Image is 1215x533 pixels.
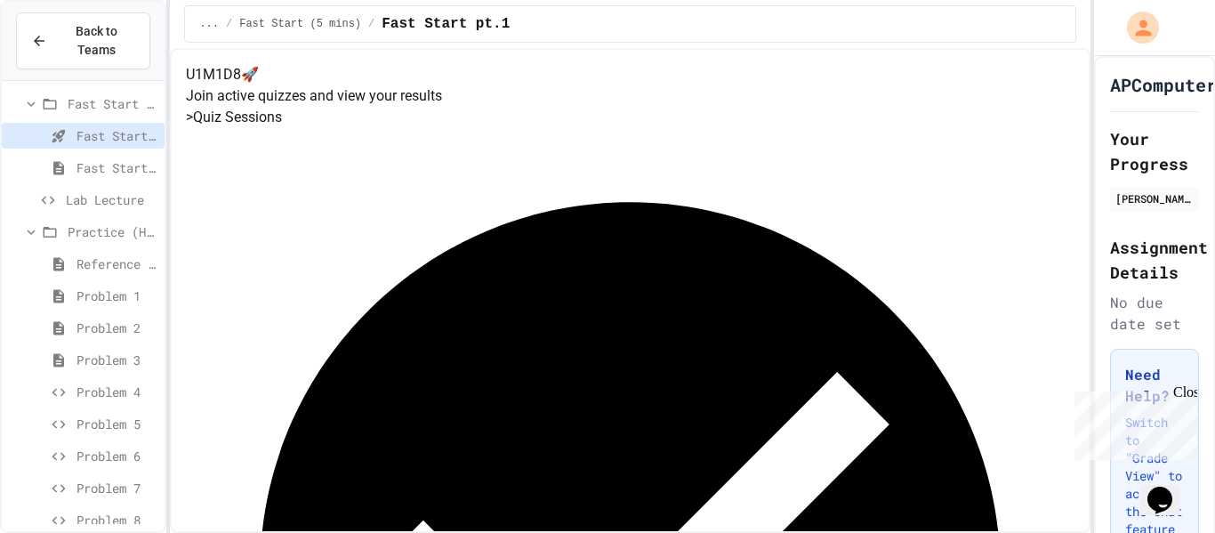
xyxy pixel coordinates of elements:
[76,254,157,273] span: Reference link
[76,479,157,497] span: Problem 7
[1110,292,1199,335] div: No due date set
[76,319,157,337] span: Problem 2
[76,383,157,401] span: Problem 4
[199,17,219,31] span: ...
[1108,7,1163,48] div: My Account
[239,17,361,31] span: Fast Start (5 mins)
[76,126,157,145] span: Fast Start pt.1
[1067,384,1197,460] iframe: chat widget
[1140,462,1197,515] iframe: chat widget
[58,22,135,60] span: Back to Teams
[76,447,157,465] span: Problem 6
[186,85,1074,107] p: Join active quizzes and view your results
[76,287,157,305] span: Problem 1
[76,351,157,369] span: Problem 3
[1110,235,1199,285] h2: Assignment Details
[226,17,232,31] span: /
[186,64,1074,85] h4: U1M1D8 🚀
[68,222,157,241] span: Practice (Homework, if needed)
[382,13,510,35] span: Fast Start pt.1
[186,107,1074,128] h5: > Quiz Sessions
[1125,364,1184,407] h3: Need Help?
[368,17,374,31] span: /
[76,415,157,433] span: Problem 5
[66,190,157,209] span: Lab Lecture
[76,511,157,529] span: Problem 8
[76,158,157,177] span: Fast Start pt.2
[1115,190,1194,206] div: [PERSON_NAME]
[16,12,150,69] button: Back to Teams
[7,7,123,113] div: Chat with us now!Close
[68,94,157,113] span: Fast Start (5 mins)
[1110,126,1199,176] h2: Your Progress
